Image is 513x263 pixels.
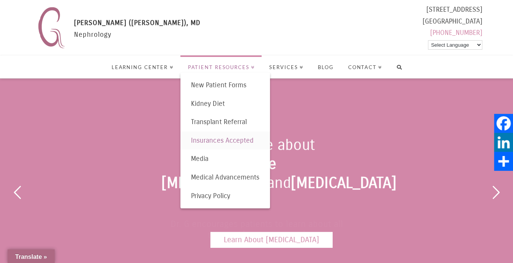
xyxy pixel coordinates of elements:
[191,192,230,200] span: Privacy Policy
[180,168,270,187] a: Medical Advancements
[188,65,255,70] span: Patient Resources
[341,55,389,78] a: Contact
[494,114,513,133] a: Facebook
[423,4,482,42] div: [STREET_ADDRESS] [GEOGRAPHIC_DATA]
[430,28,482,37] a: [PHONE_NUMBER]
[112,65,174,70] span: Learning Center
[180,94,270,113] a: Kidney Diet
[191,118,246,126] span: Transplant Referral
[191,136,253,145] span: Insurances Accepted
[310,55,341,78] a: Blog
[15,254,47,260] span: Translate »
[180,150,270,168] a: Media
[318,65,334,70] span: Blog
[35,4,68,51] img: Nephrology
[269,65,303,70] span: Services
[191,173,259,181] span: Medical Advancements
[104,55,180,78] a: Learning Center
[74,19,200,27] span: [PERSON_NAME] ([PERSON_NAME]), MD
[180,76,270,94] a: New Patient Forms
[191,154,208,163] span: Media
[191,99,224,108] span: Kidney Diet
[423,39,482,51] div: Powered by
[180,55,262,78] a: Patient Resources
[180,187,270,205] a: Privacy Policy
[348,65,382,70] span: Contact
[74,17,200,51] div: Nephrology
[494,133,513,152] a: LinkedIn
[180,131,270,150] a: Insurances Accepted
[262,55,310,78] a: Services
[180,113,270,131] a: Transplant Referral
[191,81,246,89] span: New Patient Forms
[428,40,482,50] select: Language Translate Widget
